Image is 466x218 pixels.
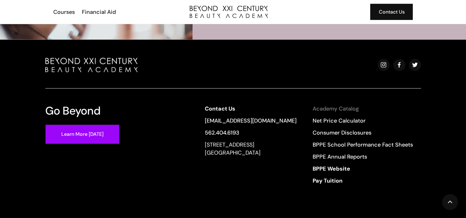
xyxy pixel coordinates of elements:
[205,141,297,157] div: [STREET_ADDRESS] [GEOGRAPHIC_DATA]
[370,4,413,20] a: Contact Us
[313,177,413,185] a: Pay Tuition
[45,125,120,144] a: Learn More [DATE]
[313,177,342,184] strong: Pay Tuition
[313,129,413,137] a: Consumer Disclosures
[205,117,297,125] a: [EMAIL_ADDRESS][DOMAIN_NAME]
[78,8,119,16] a: Financial Aid
[205,105,235,112] strong: Contact Us
[313,165,413,173] a: BPPE Website
[313,117,413,125] a: Net Price Calculator
[45,58,138,72] img: beyond beauty logo
[82,8,116,16] div: Financial Aid
[313,141,413,149] a: BPPE School Performance Fact Sheets
[53,8,75,16] div: Courses
[313,105,413,113] a: Academy Catalog
[205,105,297,113] a: Contact Us
[313,153,413,161] a: BPPE Annual Reports
[190,6,268,18] a: home
[379,8,404,16] div: Contact Us
[49,8,78,16] a: Courses
[313,165,350,172] strong: BPPE Website
[205,129,297,137] a: 562.404.6193
[45,105,101,117] h3: Go Beyond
